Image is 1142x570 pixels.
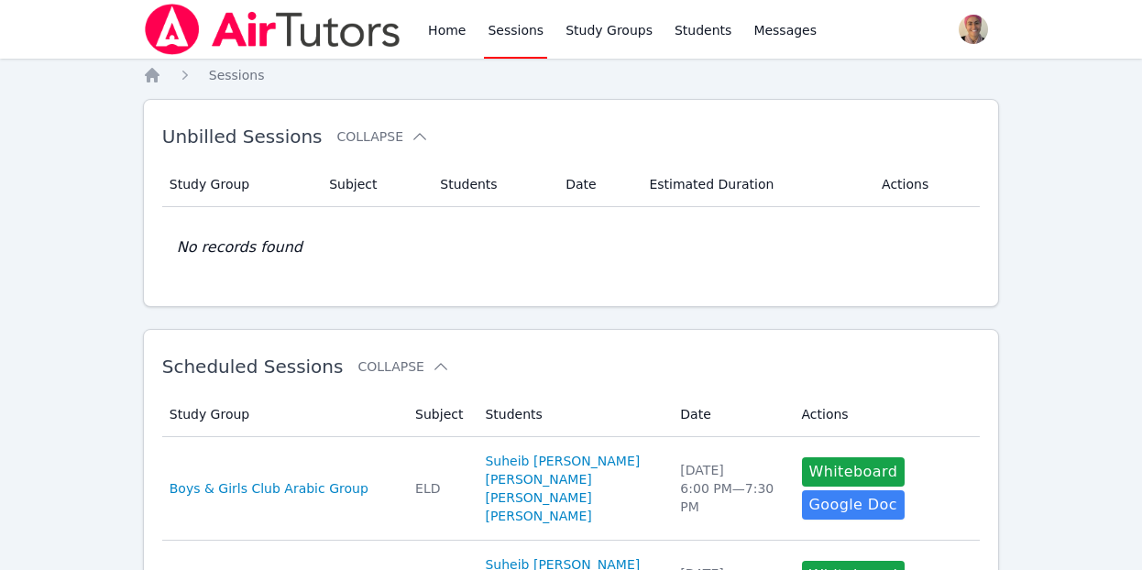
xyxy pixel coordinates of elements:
th: Study Group [162,392,404,437]
img: Air Tutors [143,4,402,55]
a: [PERSON_NAME] [PERSON_NAME] [485,488,658,525]
th: Date [555,162,638,207]
td: No records found [162,207,981,288]
th: Subject [318,162,429,207]
a: [PERSON_NAME] [485,470,591,488]
span: Sessions [209,68,265,82]
th: Students [474,392,669,437]
tr: Boys & Girls Club Arabic GroupELDSuheib [PERSON_NAME][PERSON_NAME][PERSON_NAME] [PERSON_NAME][DAT... [162,437,981,541]
th: Actions [791,392,981,437]
span: Messages [753,21,817,39]
a: Suheib [PERSON_NAME] [485,452,640,470]
th: Subject [404,392,474,437]
a: Sessions [209,66,265,84]
th: Actions [871,162,980,207]
a: Boys & Girls Club Arabic Group [170,479,368,498]
div: ELD [415,479,463,498]
a: Google Doc [802,490,905,520]
th: Students [429,162,555,207]
span: Unbilled Sessions [162,126,323,148]
div: [DATE] 6:00 PM — 7:30 PM [680,461,779,516]
button: Whiteboard [802,457,906,487]
th: Date [669,392,790,437]
th: Estimated Duration [638,162,871,207]
span: Scheduled Sessions [162,356,344,378]
th: Study Group [162,162,318,207]
button: Collapse [357,357,449,376]
button: Collapse [337,127,429,146]
nav: Breadcrumb [143,66,1000,84]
